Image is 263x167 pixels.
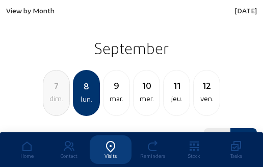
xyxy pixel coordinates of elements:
div: 8 [74,79,99,93]
div: Reminders [131,153,173,159]
div: Home [6,153,48,159]
div: dim. [43,92,69,105]
a: Reminders [131,135,173,164]
div: lun. [74,93,99,105]
div: 11 [164,78,190,92]
div: 10 [134,78,160,92]
a: Tasks [215,135,257,164]
div: Tasks [215,153,257,159]
a: Stock [173,135,215,164]
span: [DATE] [235,6,257,15]
div: 9 [103,78,129,92]
div: ven. [194,92,220,105]
a: Home [6,135,48,164]
span: View by Month [6,6,55,15]
div: 7 [43,78,69,92]
div: mar. [103,92,129,105]
div: 12 [194,78,220,92]
div: mer. [134,92,160,105]
div: Stock [173,153,215,159]
div: Contact [48,153,90,159]
div: Visits [90,153,131,159]
a: Visits [90,135,131,164]
a: Contact [48,135,90,164]
div: jeu. [164,92,190,105]
h2: September [6,35,257,61]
